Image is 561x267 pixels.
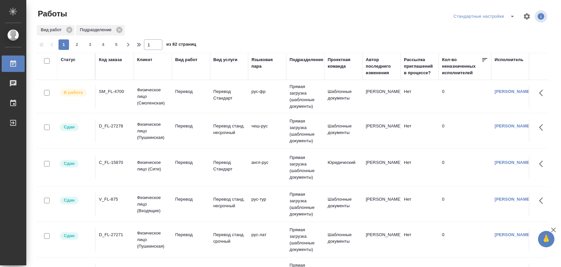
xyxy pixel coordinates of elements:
a: [PERSON_NAME] [495,197,531,202]
p: Перевод станд. срочный [213,232,245,245]
td: Прямая загрузка (шаблонные документы) [286,188,324,221]
span: 5 [111,41,122,48]
div: Вид работ [37,25,75,35]
td: Шаблонные документы [324,85,362,108]
div: split button [452,11,519,22]
p: Перевод Стандарт [213,159,245,172]
td: Нет [401,120,439,143]
td: рус-лат [248,228,286,251]
div: Клиент [137,56,152,63]
p: Перевод [175,88,207,95]
a: [PERSON_NAME] [495,160,531,165]
td: рус-фр [248,85,286,108]
button: 4 [98,39,108,50]
p: Сдан [64,197,75,204]
td: [PERSON_NAME] [362,156,401,179]
div: D_FL-27271 [99,232,130,238]
td: [PERSON_NAME] [362,228,401,251]
span: Работы [36,9,67,19]
td: Нет [401,193,439,216]
td: 0 [439,193,491,216]
button: 🙏 [538,231,554,247]
div: Исполнитель [495,56,524,63]
td: Прямая загрузка (шаблонные документы) [286,223,324,256]
a: [PERSON_NAME] [495,123,531,128]
button: 2 [72,39,82,50]
td: 0 [439,120,491,143]
span: 3 [85,41,95,48]
p: Перевод [175,196,207,203]
td: 0 [439,85,491,108]
div: Исполнитель выполняет работу [59,88,92,97]
button: Здесь прячутся важные кнопки [535,228,551,244]
td: Шаблонные документы [324,228,362,251]
div: C_FL-15870 [99,159,130,166]
div: D_FL-27278 [99,123,130,129]
p: Физическое лицо (Пушкинская) [137,230,169,250]
div: Менеджер проверил работу исполнителя, передает ее на следующий этап [59,123,92,132]
td: Шаблонные документы [324,120,362,143]
td: Шаблонные документы [324,193,362,216]
p: Сдан [64,233,75,239]
div: Проектная команда [328,56,359,70]
p: Физическое лицо (Входящие) [137,194,169,214]
div: Подразделение [76,25,125,35]
div: Вид работ [175,56,198,63]
button: Здесь прячутся важные кнопки [535,85,551,101]
div: Вид услуги [213,56,238,63]
p: Перевод Стандарт [213,88,245,101]
td: чеш-рус [248,120,286,143]
p: Подразделение [80,27,114,33]
td: Юридический [324,156,362,179]
p: Физическое лицо (Смоленская) [137,87,169,106]
div: Языковая пара [251,56,283,70]
p: Перевод [175,232,207,238]
div: Менеджер проверил работу исполнителя, передает ее на следующий этап [59,159,92,168]
td: 0 [439,156,491,179]
p: Перевод станд. несрочный [213,123,245,136]
span: из 82 страниц [166,40,196,50]
p: Перевод [175,159,207,166]
button: 5 [111,39,122,50]
div: Код заказа [99,56,122,63]
p: Физическое лицо (Пушкинская) [137,121,169,141]
span: 🙏 [541,232,552,246]
button: Здесь прячутся важные кнопки [535,120,551,135]
span: 2 [72,41,82,48]
td: Прямая загрузка (шаблонные документы) [286,80,324,113]
div: V_FL-875 [99,196,130,203]
td: Нет [401,228,439,251]
button: Здесь прячутся важные кнопки [535,156,551,172]
td: Нет [401,85,439,108]
a: [PERSON_NAME] [495,232,531,237]
div: Кол-во неназначенных исполнителей [442,56,481,76]
p: Перевод [175,123,207,129]
td: [PERSON_NAME] [362,193,401,216]
div: Подразделение [290,56,323,63]
p: В работе [64,89,83,96]
div: Автор последнего изменения [366,56,397,76]
td: рус-тур [248,193,286,216]
td: Прямая загрузка (шаблонные документы) [286,151,324,184]
a: [PERSON_NAME] [495,89,531,94]
div: Менеджер проверил работу исполнителя, передает ее на следующий этап [59,196,92,205]
td: Нет [401,156,439,179]
td: 0 [439,228,491,251]
span: 4 [98,41,108,48]
p: Вид работ [41,27,64,33]
p: Сдан [64,160,75,167]
div: Рассылка приглашений в процессе? [404,56,435,76]
td: [PERSON_NAME] [362,120,401,143]
div: SM_FL-4700 [99,88,130,95]
td: [PERSON_NAME] [362,85,401,108]
div: Менеджер проверил работу исполнителя, передает ее на следующий этап [59,232,92,240]
td: англ-рус [248,156,286,179]
p: Физическое лицо (Сити) [137,159,169,172]
span: Посмотреть информацию [535,10,549,23]
div: Статус [61,56,76,63]
button: 3 [85,39,95,50]
td: Прямая загрузка (шаблонные документы) [286,115,324,147]
button: Здесь прячутся важные кнопки [535,193,551,209]
span: Настроить таблицу [519,9,535,24]
p: Перевод станд. несрочный [213,196,245,209]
